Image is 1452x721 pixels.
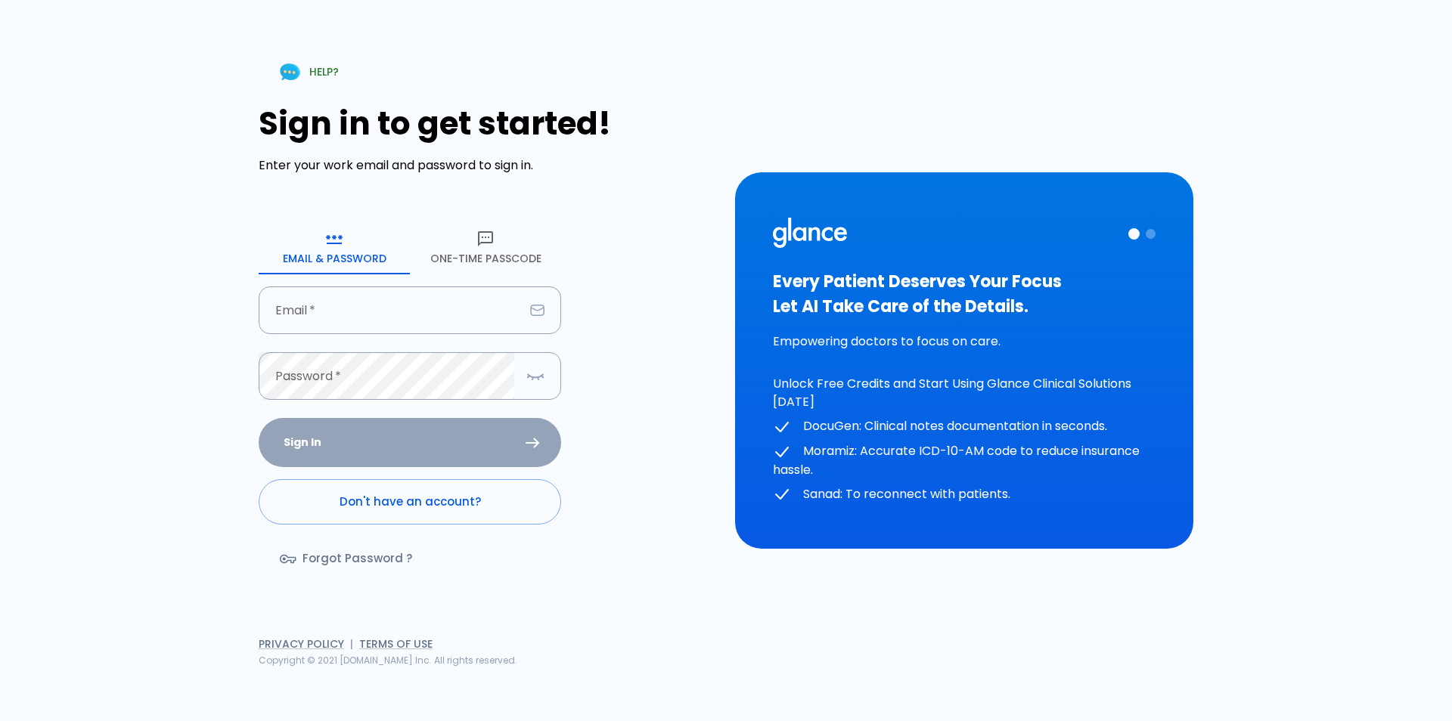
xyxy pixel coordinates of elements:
span: Copyright © 2021 [DOMAIN_NAME] Inc. All rights reserved. [259,654,517,667]
h1: Sign in to get started! [259,105,717,142]
h3: Every Patient Deserves Your Focus Let AI Take Care of the Details. [773,269,1156,319]
a: Terms of Use [359,636,433,651]
p: Moramiz: Accurate ICD-10-AM code to reduce insurance hassle. [773,442,1156,479]
a: Forgot Password ? [259,537,436,580]
img: Chat Support [277,59,303,85]
p: Unlock Free Credits and Start Using Glance Clinical Solutions [DATE] [773,375,1156,411]
p: DocuGen: Clinical notes documentation in seconds. [773,417,1156,436]
p: Enter your work email and password to sign in. [259,156,717,175]
span: | [350,636,353,651]
a: HELP? [259,53,357,91]
p: Sanad: To reconnect with patients. [773,485,1156,504]
input: dr.ahmed@clinic.com [259,286,524,334]
p: Empowering doctors to focus on care. [773,333,1156,351]
a: Privacy Policy [259,636,344,651]
a: Don't have an account? [259,479,561,525]
button: Email & Password [259,220,410,274]
button: One-Time Passcode [410,220,561,274]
